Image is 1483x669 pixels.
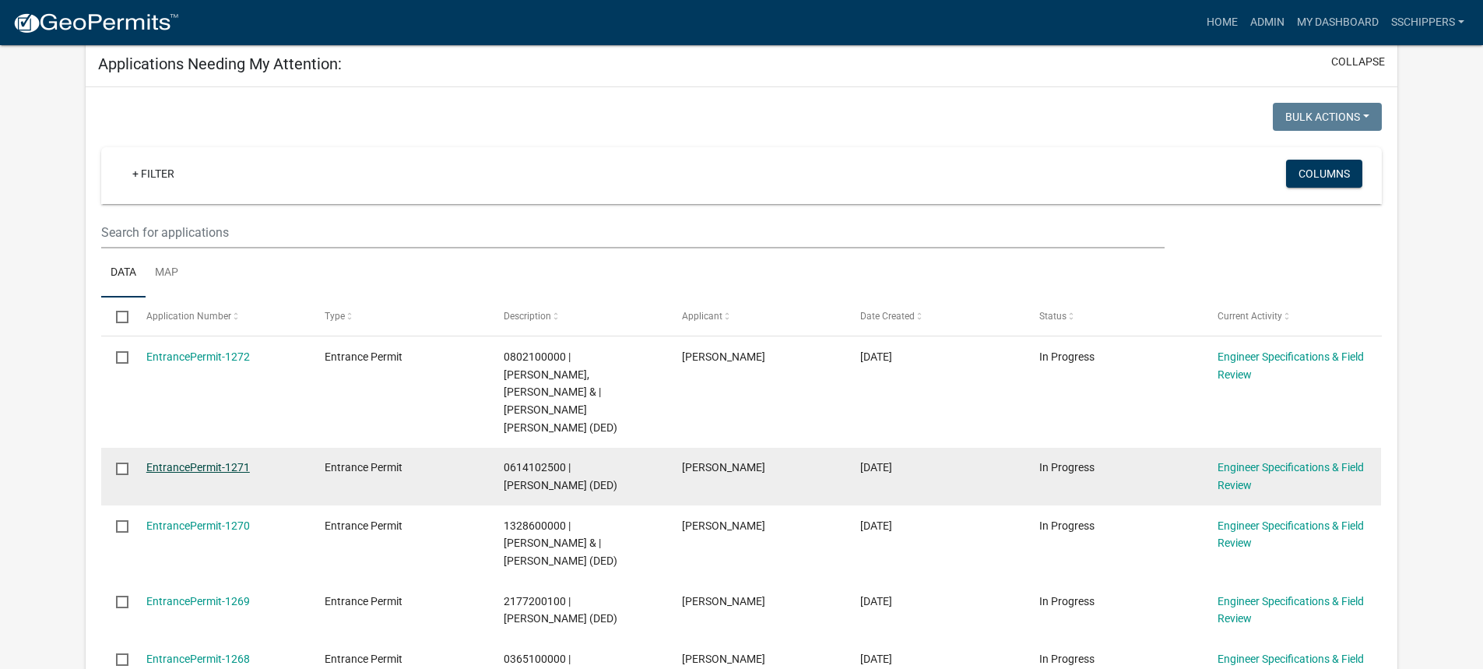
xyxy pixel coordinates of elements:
[325,350,402,363] span: Entrance Permit
[1200,8,1244,37] a: Home
[132,298,310,335] datatable-header-cell: Application Number
[146,248,188,298] a: Map
[667,298,845,335] datatable-header-cell: Applicant
[504,519,617,568] span: 1328600000 | Van Vliet, Marty & | Van Vliet, Teresa (DED)
[146,653,250,665] a: EntrancePermit-1268
[1039,350,1095,363] span: In Progress
[860,350,892,363] span: 08/20/2025
[146,311,231,322] span: Application Number
[488,298,666,335] datatable-header-cell: Description
[1273,103,1382,131] button: Bulk Actions
[101,248,146,298] a: Data
[682,350,765,363] span: Carter Ossman
[146,350,250,363] a: EntrancePermit-1272
[682,595,765,607] span: Kevin Sperfslage
[1024,298,1203,335] datatable-header-cell: Status
[1218,519,1364,550] a: Engineer Specifications & Field Review
[1218,311,1282,322] span: Current Activity
[310,298,488,335] datatable-header-cell: Type
[860,595,892,607] span: 08/13/2025
[1286,160,1362,188] button: Columns
[146,595,250,607] a: EntrancePermit-1269
[1218,350,1364,381] a: Engineer Specifications & Field Review
[98,55,342,73] h5: Applications Needing My Attention:
[1244,8,1291,37] a: Admin
[1039,519,1095,532] span: In Progress
[1039,653,1095,665] span: In Progress
[101,217,1164,248] input: Search for applications
[504,595,617,625] span: 2177200100 | Terpstra, Peggy Elizabeth (DED)
[146,461,250,474] a: EntrancePermit-1271
[1331,54,1385,70] button: collapse
[325,519,402,532] span: Entrance Permit
[682,519,765,532] span: Marty Van Vliet
[504,311,551,322] span: Description
[860,653,892,665] span: 08/11/2025
[682,311,722,322] span: Applicant
[325,461,402,474] span: Entrance Permit
[1218,595,1364,625] a: Engineer Specifications & Field Review
[860,461,892,474] span: 08/18/2025
[325,653,402,665] span: Entrance Permit
[860,519,892,532] span: 08/13/2025
[860,311,915,322] span: Date Created
[504,350,617,434] span: 0802100000 | Ossman, Carter Donald & | Harney, Mariah Loreen Ann (DED)
[1039,595,1095,607] span: In Progress
[1291,8,1385,37] a: My Dashboard
[1039,311,1067,322] span: Status
[325,595,402,607] span: Entrance Permit
[325,311,345,322] span: Type
[101,298,131,335] datatable-header-cell: Select
[1385,8,1471,37] a: sschippers
[1203,298,1381,335] datatable-header-cell: Current Activity
[1039,461,1095,474] span: In Progress
[1218,461,1364,491] a: Engineer Specifications & Field Review
[845,298,1024,335] datatable-header-cell: Date Created
[682,461,765,474] span: Joshua Johnson
[146,519,250,532] a: EntrancePermit-1270
[682,653,765,665] span: Karie Ellwanger
[120,160,187,188] a: + Filter
[504,461,617,491] span: 0614102500 | Kingery, Kyle Steven (DED)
